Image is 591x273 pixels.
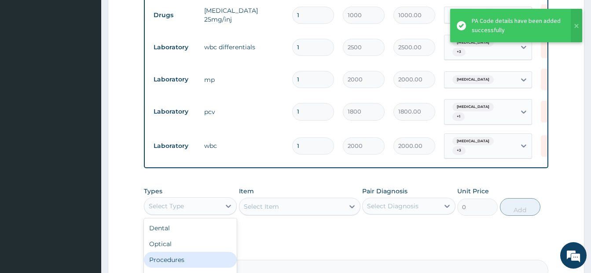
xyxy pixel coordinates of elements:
[452,112,465,121] span: + 1
[200,38,288,56] td: wbc differentials
[144,4,165,26] div: Minimize live chat window
[362,187,407,196] label: Pair Diagnosis
[144,247,548,255] label: Comment
[500,198,540,216] button: Add
[51,81,121,170] span: We're online!
[200,2,288,28] td: [MEDICAL_DATA] 25mg/inj
[200,137,288,155] td: wbc
[472,16,562,35] div: PA Code details have been added successfully
[452,137,494,146] span: [MEDICAL_DATA]
[452,103,494,111] span: [MEDICAL_DATA]
[149,7,200,23] td: Drugs
[452,48,466,56] span: + 3
[144,252,237,268] div: Procedures
[457,187,489,196] label: Unit Price
[452,75,494,84] span: [MEDICAL_DATA]
[452,146,466,155] span: + 3
[452,38,494,47] span: [MEDICAL_DATA]
[4,181,168,211] textarea: Type your message and hit 'Enter'
[149,103,200,120] td: Laboratory
[16,44,36,66] img: d_794563401_company_1708531726252_794563401
[239,187,254,196] label: Item
[144,220,237,236] div: Dental
[144,188,162,195] label: Types
[46,49,148,61] div: Chat with us now
[149,39,200,55] td: Laboratory
[200,71,288,89] td: mp
[367,202,418,210] div: Select Diagnosis
[149,138,200,154] td: Laboratory
[149,71,200,88] td: Laboratory
[200,103,288,121] td: pcv
[149,202,184,210] div: Select Type
[144,236,237,252] div: Optical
